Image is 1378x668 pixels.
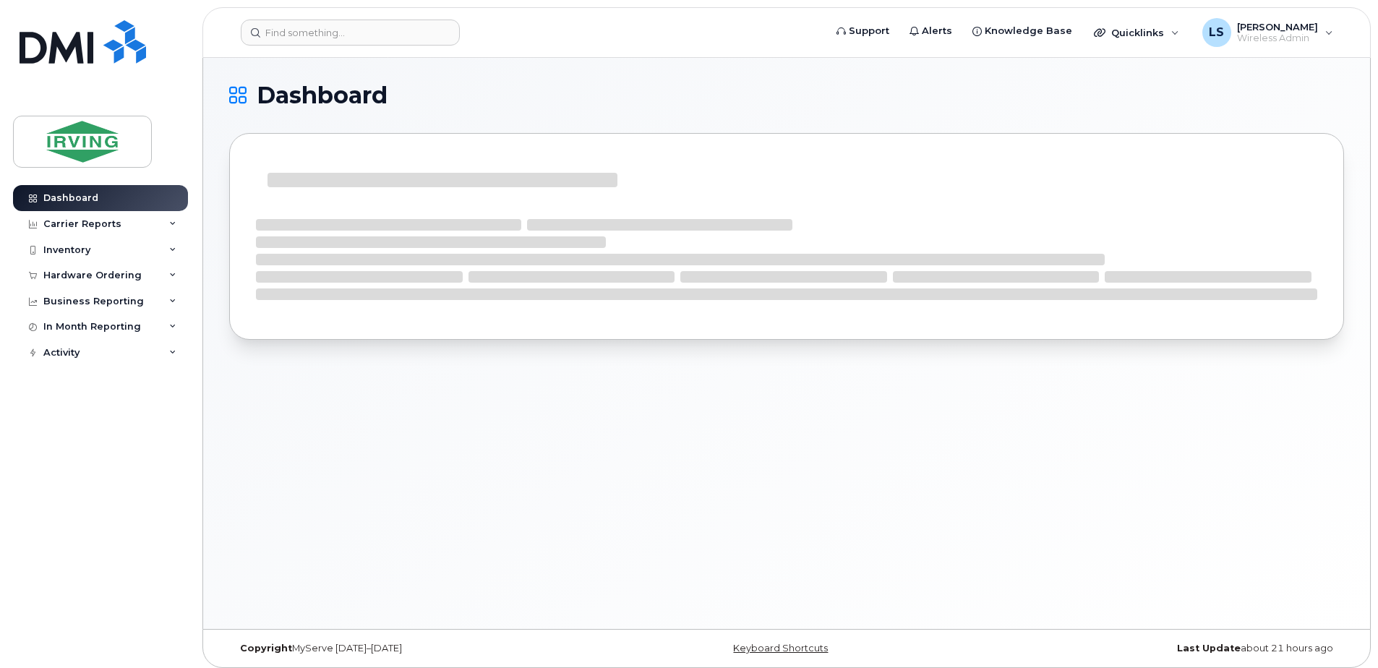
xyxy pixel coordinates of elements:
[240,643,292,654] strong: Copyright
[257,85,388,106] span: Dashboard
[972,643,1344,654] div: about 21 hours ago
[1177,643,1241,654] strong: Last Update
[733,643,828,654] a: Keyboard Shortcuts
[229,643,601,654] div: MyServe [DATE]–[DATE]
